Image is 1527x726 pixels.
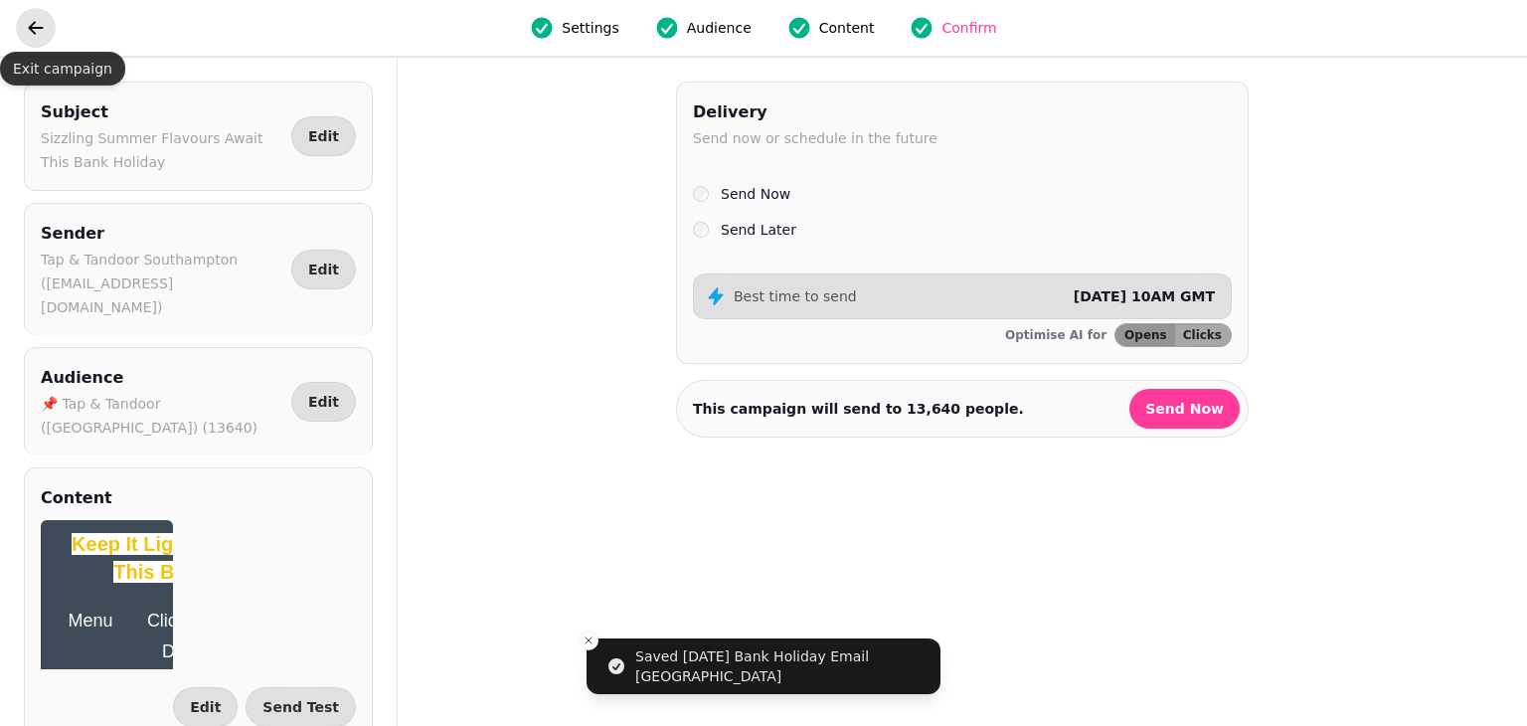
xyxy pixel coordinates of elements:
[734,286,857,306] p: Best time to send
[291,250,356,289] button: Edit
[91,86,306,116] a: Menu item - Click & Collect 10% Off
[562,18,618,38] span: Settings
[687,18,752,38] span: Audience
[721,218,796,242] label: Send Later
[41,484,112,512] h2: Content
[579,631,598,650] button: Close toast
[721,182,790,206] label: Send Now
[262,700,339,714] span: Send Test
[635,646,933,686] div: Saved [DATE] Bank Holiday Email [GEOGRAPHIC_DATA]
[1175,324,1231,346] button: Clicks
[907,401,960,417] strong: 13,640
[1124,329,1167,341] span: Opens
[41,126,283,174] p: Sizzling Summer Flavours Await This Bank Holiday
[41,98,283,126] h2: Subject
[291,116,356,156] button: Edit
[1145,402,1224,416] span: Send Now
[1183,329,1222,341] span: Clicks
[693,126,937,150] p: Send now or schedule in the future
[819,18,875,38] span: Content
[693,98,937,126] h2: Delivery
[1115,324,1175,346] button: Opens
[41,248,283,319] p: Tap & Tandoor Southampton ([EMAIL_ADDRESS][DOMAIN_NAME])
[41,392,283,440] p: 📌 Tap & Tandoor ([GEOGRAPHIC_DATA]) (13640)
[16,8,56,48] button: go back
[941,18,996,38] span: Confirm
[106,116,212,147] a: Menu item - Deliveroo
[291,382,356,422] button: Edit
[1129,389,1240,429] button: Send Now
[308,395,339,409] span: Edit
[31,13,287,63] span: Keep It Light, Keep It Spice This Bank Holiday
[10,86,308,147] div: menu
[190,700,221,714] span: Edit
[41,364,283,392] h2: Audience
[1005,327,1106,343] p: Optimise AI for
[1074,288,1215,304] span: [DATE] 10AM GMT
[41,220,283,248] h2: Sender
[308,263,339,276] span: Edit
[308,129,339,143] span: Edit
[12,86,86,116] a: Menu item - Menu
[693,399,1024,419] p: This campaign will send to people.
